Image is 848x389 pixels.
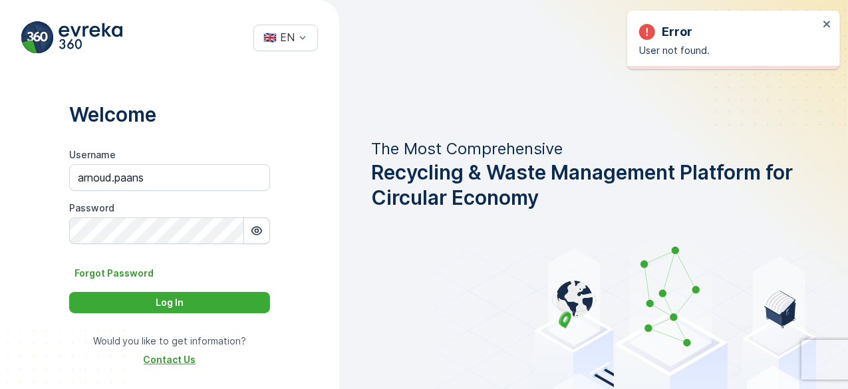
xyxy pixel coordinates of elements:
[69,202,114,213] label: Password
[371,138,816,160] p: The Most Comprehensive
[93,334,247,348] p: Would you like to get information?
[144,353,196,366] a: Contact Us
[662,23,692,41] p: Error
[69,292,270,313] button: Log In
[823,19,832,31] button: close
[156,296,184,309] p: Log In
[21,21,122,54] img: evreka_360_logo
[69,102,270,127] p: Welcome
[263,31,295,43] div: 🇬🇧 EN
[639,44,819,57] p: User not found.
[74,267,154,280] p: Forgot Password
[371,160,816,210] span: Recycling & Waste Management Platform for Circular Economy
[69,265,159,281] button: Forgot Password
[69,149,116,160] label: Username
